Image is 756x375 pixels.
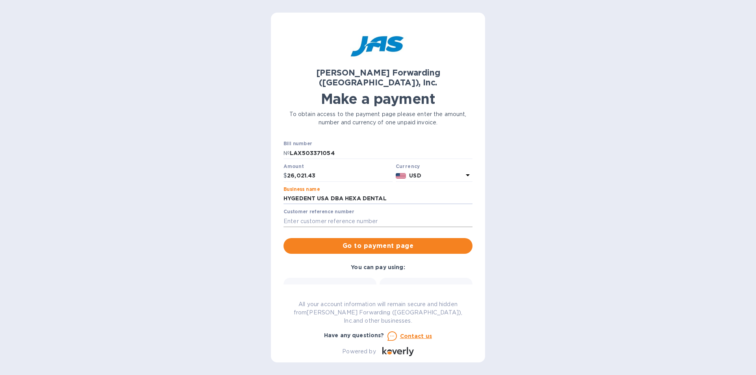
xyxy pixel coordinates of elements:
[283,164,304,169] label: Amount
[396,163,420,169] b: Currency
[290,241,466,251] span: Go to payment page
[283,238,472,254] button: Go to payment page
[409,172,421,179] b: USD
[290,147,472,159] input: Enter bill number
[283,187,320,192] label: Business name
[324,332,384,338] b: Have any questions?
[283,142,312,146] label: Bill number
[283,300,472,325] p: All your account information will remain secure and hidden from [PERSON_NAME] Forwarding ([GEOGRA...
[287,170,393,182] input: 0.00
[283,193,472,205] input: Enter business name
[283,172,287,180] p: $
[283,149,290,157] p: №
[283,91,472,107] h1: Make a payment
[351,264,405,270] b: You can pay using:
[283,210,354,214] label: Customer reference number
[283,110,472,127] p: To obtain access to the payment page please enter the amount, number and currency of one unpaid i...
[316,68,440,87] b: [PERSON_NAME] Forwarding ([GEOGRAPHIC_DATA]), Inc.
[396,173,406,179] img: USD
[342,347,376,356] p: Powered by
[400,333,432,339] u: Contact us
[283,215,472,227] input: Enter customer reference number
